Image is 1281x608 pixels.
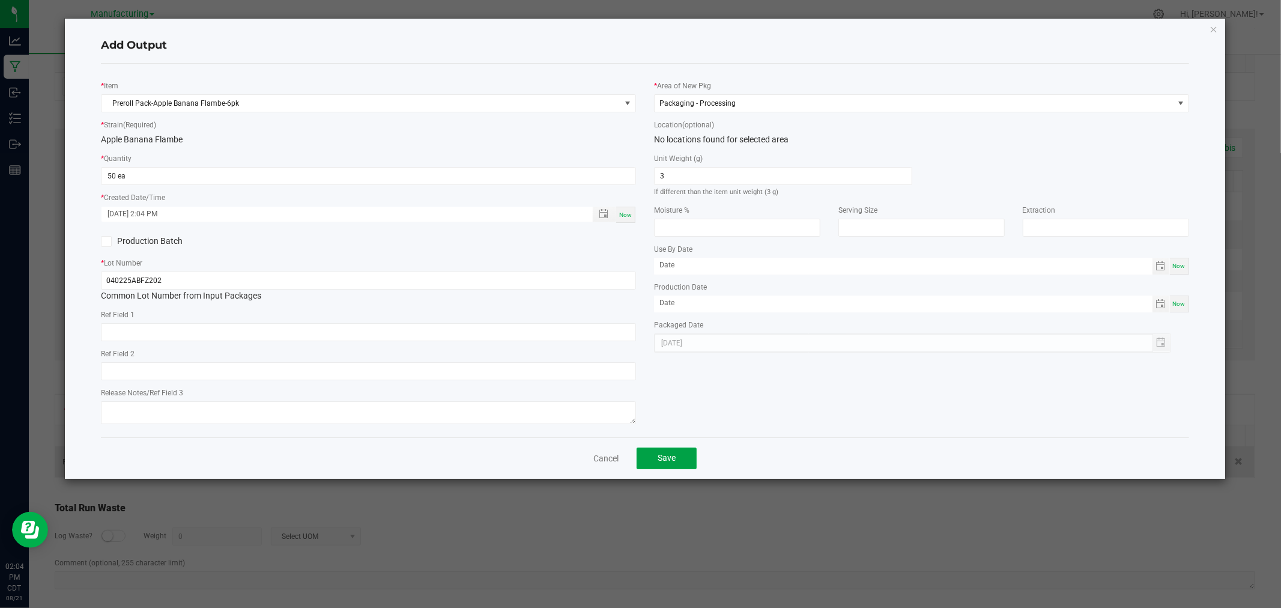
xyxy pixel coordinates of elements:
span: Now [619,211,632,218]
input: Created Datetime [101,207,580,222]
label: Extraction [1023,205,1056,216]
iframe: Resource center [12,512,48,548]
label: Unit Weight (g) [654,153,703,164]
span: Packaging - Processing [659,99,736,108]
div: Common Lot Number from Input Packages [101,272,636,302]
span: (Required) [123,121,156,129]
label: Serving Size [838,205,877,216]
span: Apple Banana Flambe [101,135,183,144]
small: If different than the item unit weight (3 g) [654,188,778,196]
span: Save [658,453,676,463]
button: Save [637,448,697,469]
span: Toggle calendar [1152,258,1170,275]
label: Production Batch [101,235,359,248]
label: Created Date/Time [104,192,165,203]
h4: Add Output [101,38,1189,53]
span: Preroll Pack-Apple Banana Flambe-6pk [101,95,620,112]
label: Production Date [654,282,707,293]
a: Cancel [593,452,619,464]
input: Date [654,296,1152,311]
span: (optional) [682,121,714,129]
span: Now [1173,263,1186,269]
label: Quantity [104,153,132,164]
label: Release Notes/Ref Field 3 [101,388,183,398]
label: Packaged Date [654,320,703,330]
span: Toggle popup [593,207,616,222]
label: Ref Field 2 [101,348,135,359]
label: Use By Date [654,244,692,255]
input: Date [654,258,1152,273]
label: Strain [104,120,156,130]
span: Toggle calendar [1152,296,1170,312]
label: Item [104,81,118,91]
label: Moisture % [654,205,689,216]
label: Lot Number [104,258,142,269]
span: Now [1173,300,1186,307]
label: Area of New Pkg [657,81,711,91]
label: Ref Field 1 [101,309,135,320]
span: No locations found for selected area [654,135,789,144]
label: Location [654,120,714,130]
